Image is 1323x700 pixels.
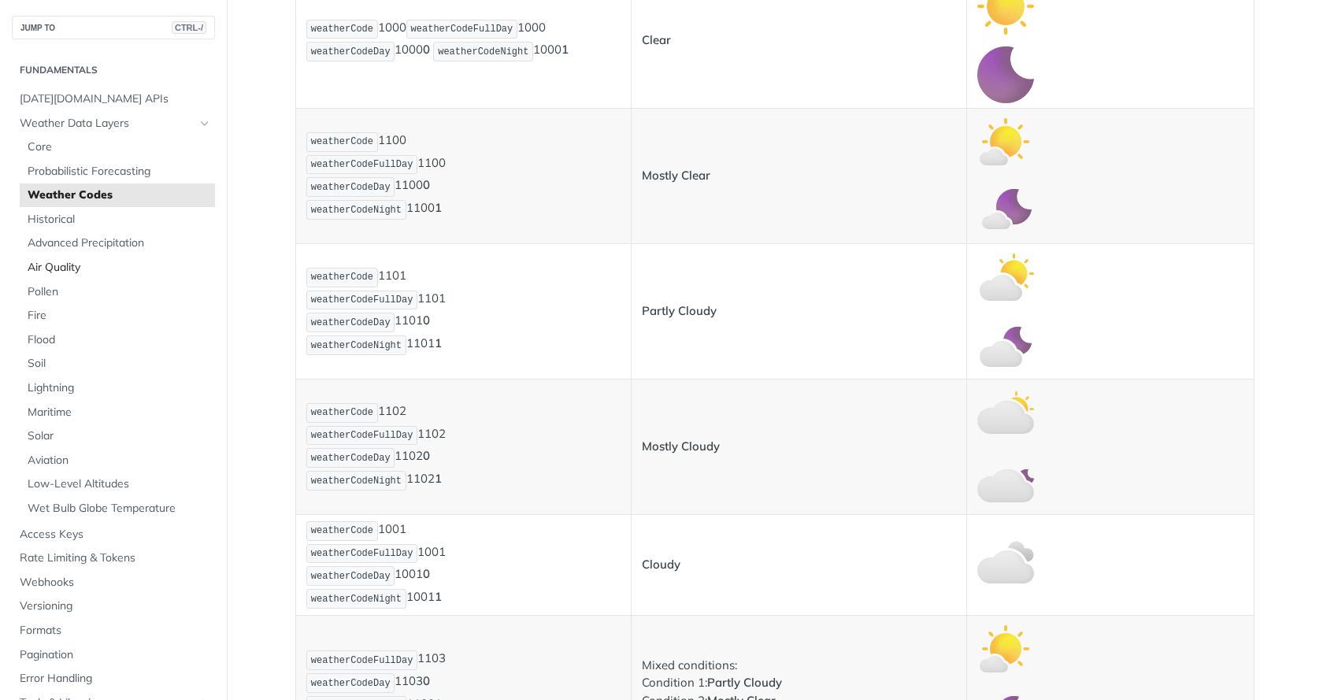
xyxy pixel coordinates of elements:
[977,453,1034,509] img: mostly_cloudy_night
[642,168,710,183] strong: Mostly Clear
[12,667,215,691] a: Error Handling
[642,32,671,47] strong: Clear
[20,575,211,591] span: Webhooks
[311,159,413,170] span: weatherCodeFullDay
[28,476,211,492] span: Low-Level Altitudes
[977,404,1034,419] span: Expand image
[20,280,215,304] a: Pollen
[28,187,211,203] span: Weather Codes
[977,536,1034,593] img: cloudy
[172,21,206,34] span: CTRL-/
[311,272,373,283] span: weatherCode
[306,520,621,610] p: 1001 1001 1001 1001
[20,208,215,231] a: Historical
[311,430,413,441] span: weatherCodeFullDay
[28,428,211,444] span: Solar
[28,164,211,180] span: Probabilistic Forecasting
[12,63,215,77] h2: Fundamentals
[977,66,1034,81] span: Expand image
[311,317,391,328] span: weatherCodeDay
[977,317,1034,374] img: partly_cloudy_night
[12,594,215,618] a: Versioning
[311,205,402,216] span: weatherCodeNight
[311,182,391,193] span: weatherCodeDay
[12,87,215,111] a: [DATE][DOMAIN_NAME] APIs
[977,384,1034,441] img: mostly_cloudy_day
[28,284,211,300] span: Pollen
[977,249,1034,306] img: partly_cloudy_day
[311,678,391,689] span: weatherCodeDay
[12,16,215,39] button: JUMP TOCTRL-/
[438,46,528,57] span: weatherCodeNight
[28,260,211,276] span: Air Quality
[12,546,215,570] a: Rate Limiting & Tokens
[977,472,1034,487] span: Expand image
[20,91,211,107] span: [DATE][DOMAIN_NAME] APIs
[198,117,211,130] button: Hide subpages for Weather Data Layers
[306,402,621,492] p: 1102 1102 1102 1102
[311,294,413,306] span: weatherCodeFullDay
[311,136,373,147] span: weatherCode
[20,256,215,280] a: Air Quality
[311,655,413,666] span: weatherCodeFullDay
[20,497,215,520] a: Wet Bulb Globe Temperature
[28,235,211,251] span: Advanced Precipitation
[12,619,215,643] a: Formats
[28,405,211,420] span: Maritime
[311,571,391,582] span: weatherCodeDay
[12,112,215,135] a: Weather Data LayersHide subpages for Weather Data Layers
[311,24,373,35] span: weatherCode
[28,308,211,324] span: Fire
[306,18,621,64] p: 1000 1000 1000 1000
[311,594,402,605] span: weatherCodeNight
[28,453,211,469] span: Aviation
[977,620,1034,677] img: mostly_clear_day
[20,527,211,543] span: Access Keys
[28,356,211,372] span: Soil
[28,380,211,396] span: Lightning
[12,571,215,594] a: Webhooks
[20,472,215,496] a: Low-Level Altitudes
[20,449,215,472] a: Aviation
[20,160,215,183] a: Probabilistic Forecasting
[977,46,1034,103] img: clear_night
[977,133,1034,148] span: Expand image
[20,116,195,131] span: Weather Data Layers
[311,525,373,536] span: weatherCode
[28,332,211,348] span: Flood
[20,328,215,352] a: Flood
[707,675,782,690] strong: Partly Cloudy
[20,135,215,159] a: Core
[423,313,430,328] strong: 0
[20,550,211,566] span: Rate Limiting & Tokens
[423,449,430,464] strong: 0
[28,212,211,228] span: Historical
[20,304,215,328] a: Fire
[20,671,211,687] span: Error Handling
[28,139,211,155] span: Core
[435,336,442,351] strong: 1
[20,376,215,400] a: Lightning
[306,131,621,221] p: 1100 1100 1100 1100
[311,548,413,559] span: weatherCodeFullDay
[977,640,1034,655] span: Expand image
[423,674,430,689] strong: 0
[311,340,402,351] span: weatherCodeNight
[642,557,680,572] strong: Cloudy
[423,567,430,582] strong: 0
[20,598,211,614] span: Versioning
[311,476,402,487] span: weatherCodeNight
[977,337,1034,352] span: Expand image
[306,266,621,357] p: 1101 1101 1101 1101
[977,182,1034,239] img: mostly_clear_night
[12,523,215,546] a: Access Keys
[423,43,430,57] strong: 0
[977,113,1034,170] img: mostly_clear_day
[435,472,442,487] strong: 1
[20,623,211,639] span: Formats
[977,556,1034,571] span: Expand image
[642,303,717,318] strong: Partly Cloudy
[642,439,720,454] strong: Mostly Cloudy
[20,352,215,376] a: Soil
[435,201,442,216] strong: 1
